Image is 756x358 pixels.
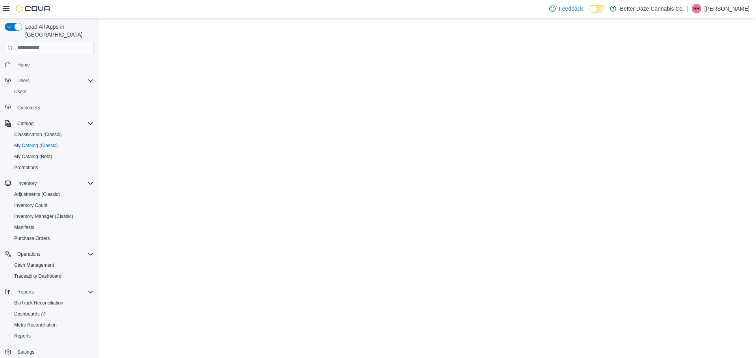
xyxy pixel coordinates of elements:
button: Classification (Classic) [8,129,97,140]
span: SR [693,4,700,13]
button: Operations [14,249,44,259]
span: BioTrack Reconciliation [11,298,94,308]
div: Steven Reyes [692,4,701,13]
span: Cash Management [14,262,54,268]
span: Metrc Reconciliation [14,322,57,328]
span: Purchase Orders [14,235,50,242]
a: BioTrack Reconciliation [11,298,67,308]
span: BioTrack Reconciliation [14,300,63,306]
span: Operations [14,249,94,259]
button: BioTrack Reconciliation [8,297,97,308]
span: Users [17,78,30,84]
a: Cash Management [11,260,57,270]
span: Customers [17,105,40,111]
span: Settings [14,347,94,357]
span: My Catalog (Classic) [11,141,94,150]
a: Promotions [11,163,41,172]
button: Home [2,59,97,70]
span: Traceabilty Dashboard [11,271,94,281]
span: Manifests [14,224,34,231]
span: Inventory Manager (Classic) [11,212,94,221]
span: Home [17,62,30,68]
button: Reports [14,287,37,297]
span: Cash Management [11,260,94,270]
span: Catalog [14,119,94,128]
button: Inventory [2,178,97,189]
button: Catalog [2,118,97,129]
button: Customers [2,102,97,113]
span: Dashboards [11,309,94,319]
button: Users [14,76,33,85]
span: Operations [17,251,41,257]
span: Users [14,89,26,95]
span: Metrc Reconciliation [11,320,94,330]
a: Inventory Manager (Classic) [11,212,76,221]
span: Load All Apps in [GEOGRAPHIC_DATA] [22,23,94,39]
a: Metrc Reconciliation [11,320,60,330]
a: Traceabilty Dashboard [11,271,65,281]
button: Inventory [14,179,40,188]
span: Classification (Classic) [14,131,62,138]
a: Classification (Classic) [11,130,65,139]
span: Feedback [559,5,583,13]
span: Inventory [14,179,94,188]
span: Inventory [17,180,37,186]
button: Reports [8,330,97,341]
a: Purchase Orders [11,234,53,243]
span: Reports [11,331,94,341]
button: Traceabilty Dashboard [8,271,97,282]
span: My Catalog (Beta) [14,153,52,160]
button: Adjustments (Classic) [8,189,97,200]
a: Home [14,60,33,70]
input: Dark Mode [589,5,606,13]
a: Dashboards [11,309,49,319]
a: My Catalog (Beta) [11,152,56,161]
a: Manifests [11,223,37,232]
button: My Catalog (Beta) [8,151,97,162]
button: Users [8,86,97,97]
span: Settings [17,349,34,355]
img: Cova [16,5,51,13]
span: Adjustments (Classic) [14,191,60,197]
button: Users [2,75,97,86]
span: Home [14,60,94,70]
button: Inventory Count [8,200,97,211]
a: Adjustments (Classic) [11,190,63,199]
span: Reports [14,333,31,339]
button: Settings [2,346,97,358]
button: Catalog [14,119,37,128]
span: Reports [14,287,94,297]
a: My Catalog (Classic) [11,141,61,150]
span: Dashboards [14,311,46,317]
span: Customers [14,103,94,113]
span: Users [14,76,94,85]
span: Reports [17,289,34,295]
span: Purchase Orders [11,234,94,243]
button: Purchase Orders [8,233,97,244]
a: Settings [14,347,37,357]
span: Promotions [11,163,94,172]
span: Manifests [11,223,94,232]
span: My Catalog (Classic) [14,142,58,149]
a: Customers [14,103,43,113]
a: Feedback [546,1,586,17]
span: Promotions [14,164,38,171]
button: Operations [2,249,97,260]
span: Classification (Classic) [11,130,94,139]
button: Cash Management [8,260,97,271]
span: Inventory Manager (Classic) [14,213,73,220]
a: Users [11,87,30,96]
p: [PERSON_NAME] [704,4,750,13]
p: Better Daze Cannabis Co. [620,4,684,13]
a: Inventory Count [11,201,51,210]
span: Traceabilty Dashboard [14,273,61,279]
span: Inventory Count [11,201,94,210]
button: Metrc Reconciliation [8,319,97,330]
button: Reports [2,286,97,297]
a: Reports [11,331,34,341]
button: My Catalog (Classic) [8,140,97,151]
p: | [687,4,689,13]
button: Manifests [8,222,97,233]
button: Promotions [8,162,97,173]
